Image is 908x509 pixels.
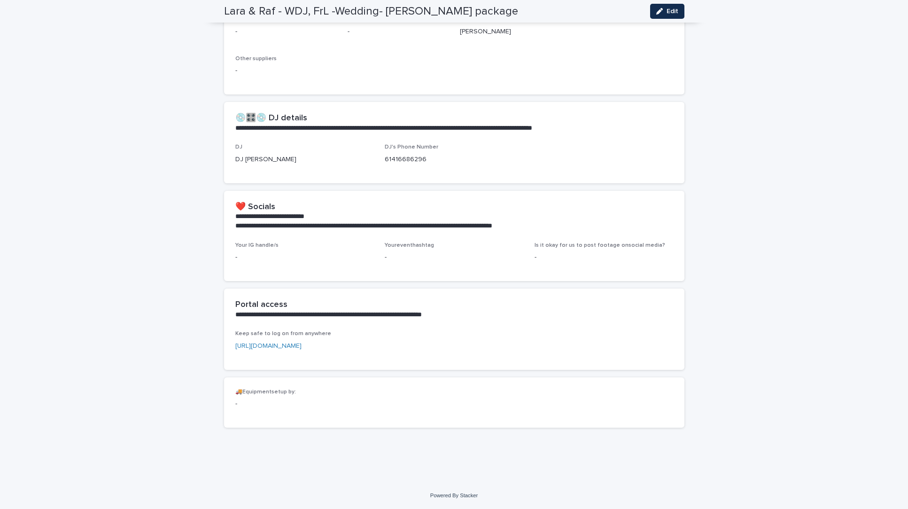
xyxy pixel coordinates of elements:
h2: Lara & Raf - WDJ, FrL - - [PERSON_NAME] package [224,5,518,18]
p: - [235,252,374,262]
span: Edit [667,8,678,15]
span: DJ's Phone Number [385,144,438,150]
a: Powered By Stacker [430,493,478,498]
h2: Portal access [235,300,287,310]
p: - [235,66,673,76]
span: Your hashtag [385,243,434,248]
span: Your IG handle/s [235,243,279,248]
p: - [535,252,673,262]
p: - [235,399,374,409]
p: [PERSON_NAME] [460,27,561,37]
p: 61416686296 [385,155,523,164]
button: Edit [650,4,684,19]
p: - [235,27,336,37]
span: Other suppliers [235,56,277,62]
p: - [348,27,449,37]
p: - [385,252,523,262]
a: [URL][DOMAIN_NAME] [235,343,302,349]
span: DJ [235,144,242,150]
span: Is it okay for us to post footage on ? [535,243,665,248]
h2: ❤️ Socials [235,202,275,212]
h2: 💿🎛️💿 DJ details [235,113,307,124]
p: DJ [PERSON_NAME] [235,155,374,164]
span: 🚚 setup by: [235,389,296,395]
span: Keep safe to log on from anywhere [235,331,331,337]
